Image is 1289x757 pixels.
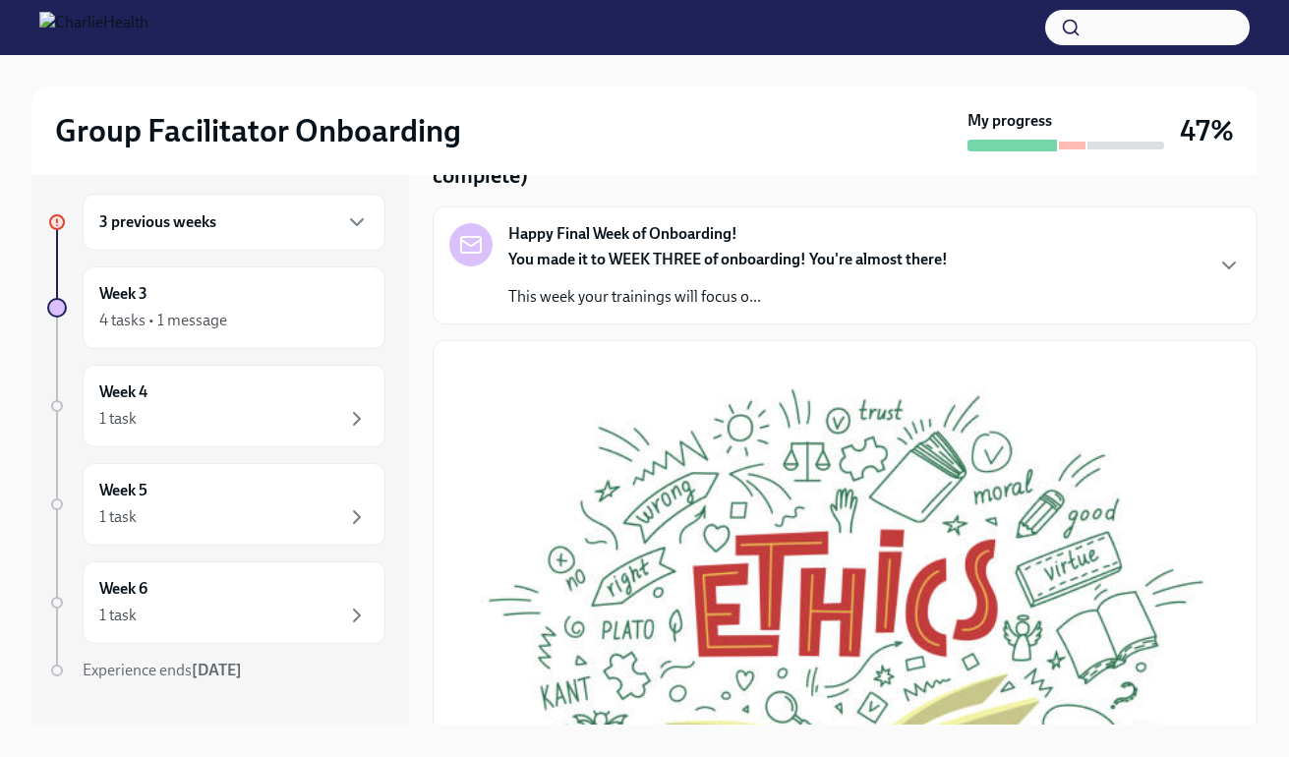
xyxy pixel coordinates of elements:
h6: Week 3 [99,283,147,305]
h6: Week 4 [99,381,147,403]
a: Week 34 tasks • 1 message [47,266,385,349]
h3: 47% [1180,113,1234,148]
img: CharlieHealth [39,12,148,43]
div: 1 task [99,506,137,528]
h6: Week 5 [99,480,147,501]
div: 4 tasks • 1 message [99,310,227,331]
a: Week 41 task [47,365,385,447]
div: 1 task [99,408,137,430]
a: Week 61 task [47,561,385,644]
div: 1 task [99,605,137,626]
h6: Week 6 [99,578,147,600]
strong: Happy Final Week of Onboarding! [508,223,737,245]
strong: [DATE] [192,661,242,679]
strong: My progress [967,110,1052,132]
a: Week 51 task [47,463,385,546]
span: Experience ends [83,661,242,679]
div: 3 previous weeks [83,194,385,251]
h2: Group Facilitator Onboarding [55,111,461,150]
p: This week your trainings will focus o... [508,286,948,308]
h6: 3 previous weeks [99,211,216,233]
strong: You made it to WEEK THREE of onboarding! You're almost there! [508,250,948,268]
